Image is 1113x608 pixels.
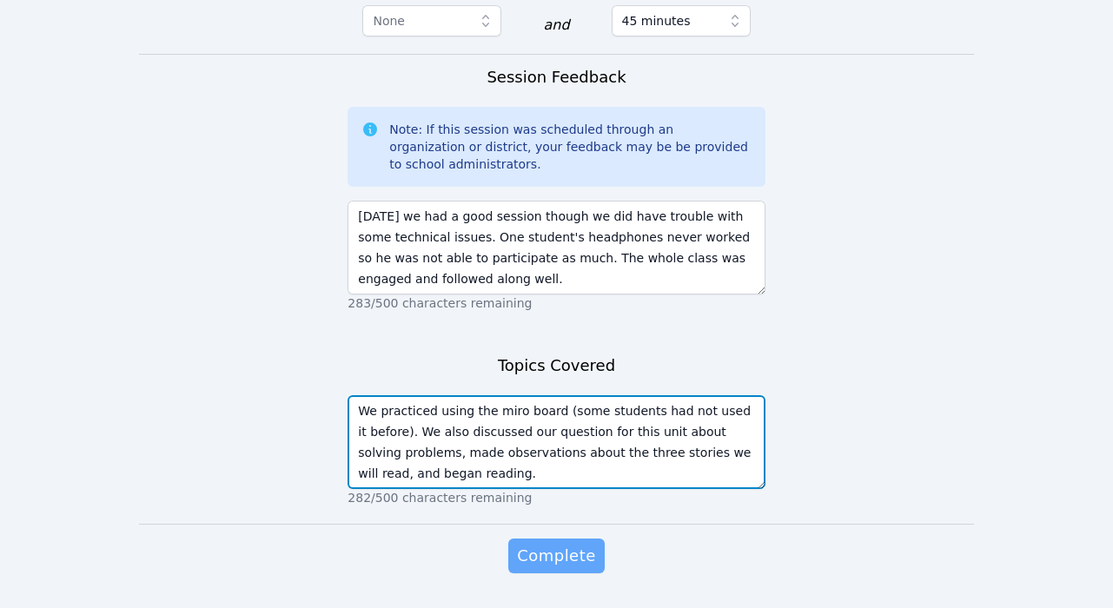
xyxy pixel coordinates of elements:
[362,5,501,36] button: None
[508,539,604,573] button: Complete
[389,121,751,173] div: Note: If this session was scheduled through an organization or district, your feedback may be be ...
[543,15,569,36] div: and
[348,201,765,294] textarea: [DATE] we had a good session though we did have trouble with some technical issues. One student's...
[622,10,691,31] span: 45 minutes
[348,395,765,489] textarea: We practiced using the miro board (some students had not used it before). We also discussed our q...
[348,489,765,506] p: 282/500 characters remaining
[348,294,765,312] p: 283/500 characters remaining
[517,544,595,568] span: Complete
[373,14,405,28] span: None
[487,65,626,89] h3: Session Feedback
[498,354,615,378] h3: Topics Covered
[612,5,751,36] button: 45 minutes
